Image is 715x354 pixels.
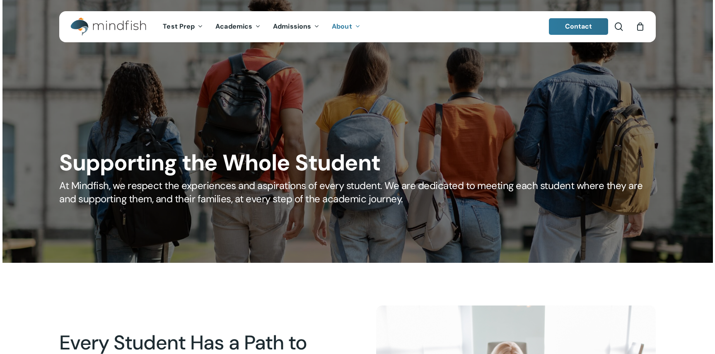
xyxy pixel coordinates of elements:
[215,22,252,31] span: Academics
[332,22,352,31] span: About
[635,22,645,31] a: Cart
[326,23,367,30] a: About
[157,23,209,30] a: Test Prep
[565,22,592,31] span: Contact
[59,11,656,42] header: Main Menu
[157,11,366,42] nav: Main Menu
[549,18,609,35] a: Contact
[209,23,267,30] a: Academics
[59,150,655,176] h1: Supporting the Whole Student
[267,23,326,30] a: Admissions
[273,22,311,31] span: Admissions
[163,22,195,31] span: Test Prep
[59,179,655,206] h5: At Mindfish, we respect the experiences and aspirations of every student. We are dedicated to mee...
